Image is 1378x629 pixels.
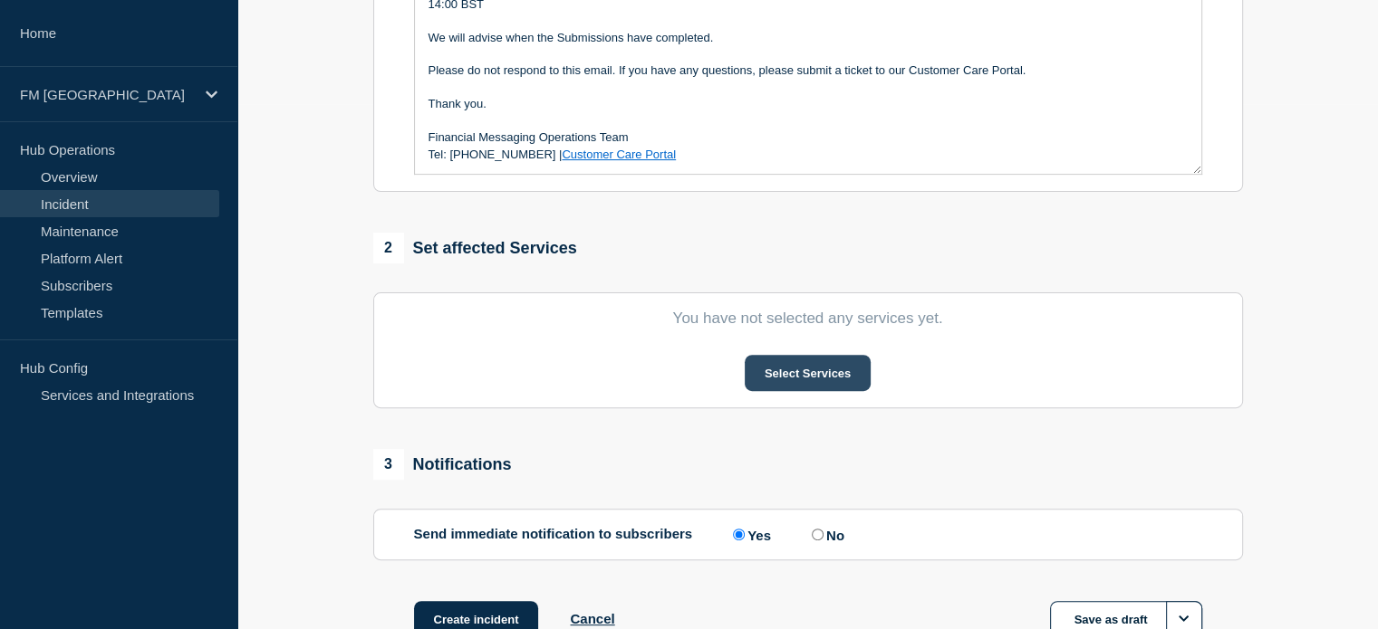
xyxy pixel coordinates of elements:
span: 2 [373,233,404,263]
span: 3 [373,449,404,480]
div: Send immediate notification to subscribers [414,526,1202,543]
div: Notifications [373,449,512,480]
button: Select Services [745,355,871,391]
div: Set affected Services [373,233,577,263]
p: FM [GEOGRAPHIC_DATA] [20,87,194,102]
input: Yes [733,529,745,540]
p: Financial Messaging Operations Team [429,129,1188,146]
button: Cancel [570,611,614,626]
p: Please do not respond to this email. If you have any questions, please submit a ticket to our Cus... [429,62,1188,79]
input: No [812,529,824,540]
p: Send immediate notification to subscribers [414,526,693,543]
p: Thank you. [429,96,1188,112]
label: No [807,526,844,543]
p: We will advise when the Submissions have completed. [429,30,1188,46]
p: Tel: [PHONE_NUMBER] | [429,147,1188,163]
label: Yes [728,526,771,543]
p: You have not selected any services yet. [414,310,1202,328]
a: Customer Care Portal [562,148,676,161]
